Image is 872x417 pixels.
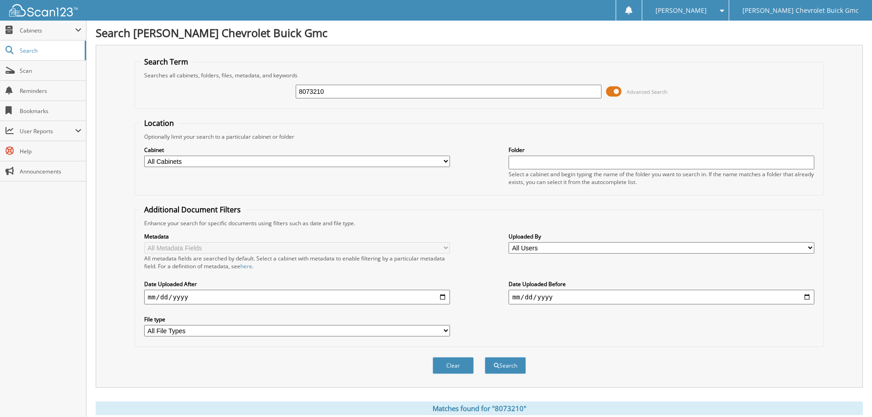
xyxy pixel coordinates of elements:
[96,25,863,40] h1: Search [PERSON_NAME] Chevrolet Buick Gmc
[9,4,78,16] img: scan123-logo-white.svg
[742,8,859,13] span: [PERSON_NAME] Chevrolet Buick Gmc
[240,262,252,270] a: here
[144,146,450,154] label: Cabinet
[140,133,819,141] div: Optionally limit your search to a particular cabinet or folder
[655,8,707,13] span: [PERSON_NAME]
[509,290,814,304] input: end
[140,71,819,79] div: Searches all cabinets, folders, files, metadata, and keywords
[20,47,80,54] span: Search
[140,57,193,67] legend: Search Term
[509,233,814,240] label: Uploaded By
[96,401,863,415] div: Matches found for "8073210"
[140,219,819,227] div: Enhance your search for specific documents using filters such as date and file type.
[20,67,81,75] span: Scan
[20,147,81,155] span: Help
[144,255,450,270] div: All metadata fields are searched by default. Select a cabinet with metadata to enable filtering b...
[140,118,179,128] legend: Location
[509,170,814,186] div: Select a cabinet and begin typing the name of the folder you want to search in. If the name match...
[20,168,81,175] span: Announcements
[20,27,75,34] span: Cabinets
[433,357,474,374] button: Clear
[509,280,814,288] label: Date Uploaded Before
[509,146,814,154] label: Folder
[20,87,81,95] span: Reminders
[144,290,450,304] input: start
[20,107,81,115] span: Bookmarks
[144,280,450,288] label: Date Uploaded After
[20,127,75,135] span: User Reports
[627,88,667,95] span: Advanced Search
[485,357,526,374] button: Search
[144,233,450,240] label: Metadata
[144,315,450,323] label: File type
[140,205,245,215] legend: Additional Document Filters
